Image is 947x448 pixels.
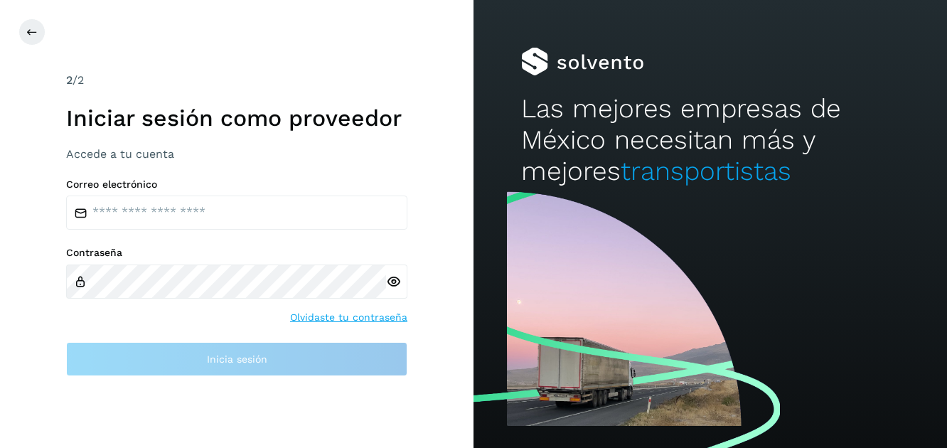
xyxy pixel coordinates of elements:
h2: Las mejores empresas de México necesitan más y mejores [521,93,900,188]
label: Correo electrónico [66,178,407,191]
button: Inicia sesión [66,342,407,376]
h1: Iniciar sesión como proveedor [66,105,407,132]
span: 2 [66,73,73,87]
div: /2 [66,72,407,89]
span: transportistas [621,156,791,186]
span: Inicia sesión [207,354,267,364]
label: Contraseña [66,247,407,259]
a: Olvidaste tu contraseña [290,310,407,325]
h3: Accede a tu cuenta [66,147,407,161]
